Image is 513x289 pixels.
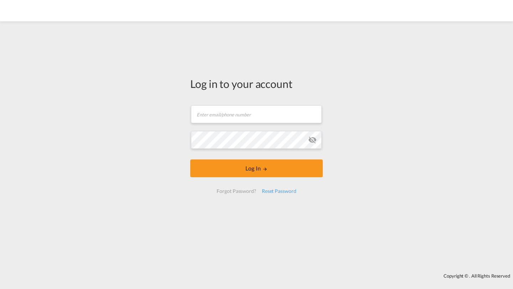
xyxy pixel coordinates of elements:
[214,185,259,198] div: Forgot Password?
[191,105,322,123] input: Enter email/phone number
[190,76,323,91] div: Log in to your account
[259,185,299,198] div: Reset Password
[308,136,317,144] md-icon: icon-eye-off
[190,159,323,177] button: LOGIN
